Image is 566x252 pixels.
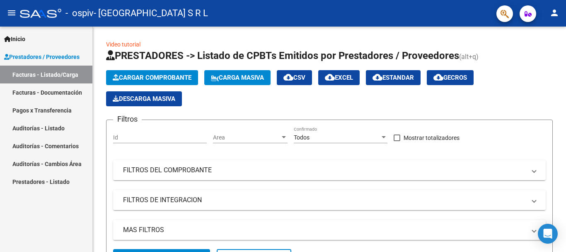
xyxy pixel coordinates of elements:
[538,224,558,244] div: Open Intercom Messenger
[283,74,305,81] span: CSV
[123,166,526,175] mat-panel-title: FILTROS DEL COMPROBANTE
[427,70,474,85] button: Gecros
[294,134,310,141] span: Todos
[123,225,526,235] mat-panel-title: MAS FILTROS
[113,220,546,240] mat-expansion-panel-header: MAS FILTROS
[213,134,280,141] span: Area
[372,74,414,81] span: Estandar
[549,8,559,18] mat-icon: person
[4,34,25,44] span: Inicio
[318,70,360,85] button: EXCEL
[113,113,142,125] h3: Filtros
[459,53,479,61] span: (alt+q)
[106,50,459,61] span: PRESTADORES -> Listado de CPBTs Emitidos por Prestadores / Proveedores
[94,4,208,22] span: - [GEOGRAPHIC_DATA] S R L
[404,133,460,143] span: Mostrar totalizadores
[106,70,198,85] button: Cargar Comprobante
[106,91,182,106] app-download-masive: Descarga masiva de comprobantes (adjuntos)
[106,41,140,48] a: Video tutorial
[106,91,182,106] button: Descarga Masiva
[372,72,382,82] mat-icon: cloud_download
[433,74,467,81] span: Gecros
[204,70,271,85] button: Carga Masiva
[325,72,335,82] mat-icon: cloud_download
[113,160,546,180] mat-expansion-panel-header: FILTROS DEL COMPROBANTE
[113,74,191,81] span: Cargar Comprobante
[7,8,17,18] mat-icon: menu
[65,4,94,22] span: - ospiv
[4,52,80,61] span: Prestadores / Proveedores
[277,70,312,85] button: CSV
[433,72,443,82] mat-icon: cloud_download
[123,196,526,205] mat-panel-title: FILTROS DE INTEGRACION
[325,74,353,81] span: EXCEL
[366,70,421,85] button: Estandar
[113,95,175,103] span: Descarga Masiva
[211,74,264,81] span: Carga Masiva
[283,72,293,82] mat-icon: cloud_download
[113,190,546,210] mat-expansion-panel-header: FILTROS DE INTEGRACION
